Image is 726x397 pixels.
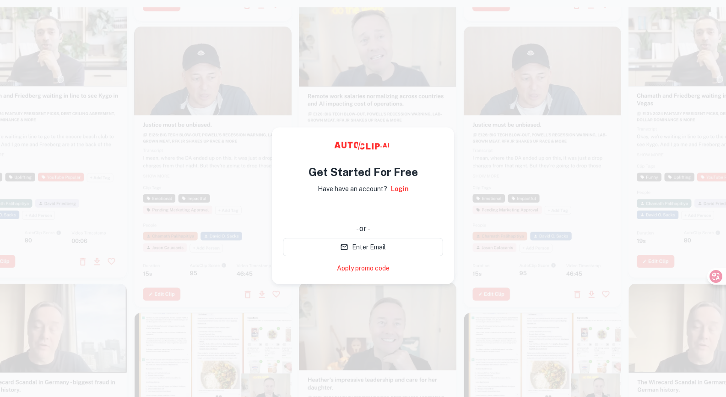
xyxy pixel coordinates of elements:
[283,223,443,234] div: - or -
[278,200,448,221] iframe: “使用 Google 账号登录”按钮
[309,164,418,180] h4: Get Started For Free
[283,238,443,256] button: Enter Email
[391,184,409,194] a: Login
[318,184,387,194] p: Have have an account?
[337,264,390,273] a: Apply promo code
